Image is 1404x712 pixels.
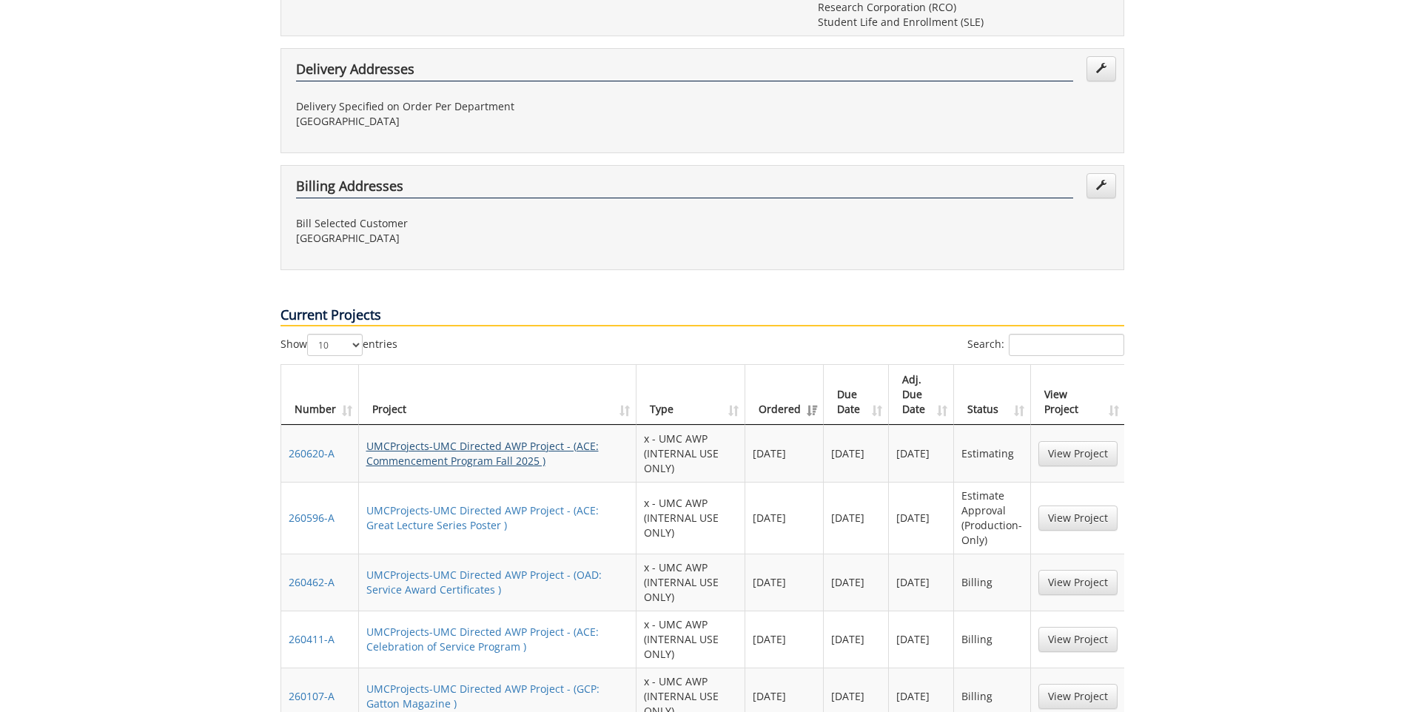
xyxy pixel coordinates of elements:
[636,425,745,482] td: x - UMC AWP (INTERNAL USE ONLY)
[954,611,1030,668] td: Billing
[889,482,954,554] td: [DATE]
[954,554,1030,611] td: Billing
[745,554,824,611] td: [DATE]
[1038,506,1118,531] a: View Project
[296,62,1073,81] h4: Delivery Addresses
[281,334,397,356] label: Show entries
[289,511,335,525] a: 260596-A
[636,482,745,554] td: x - UMC AWP (INTERNAL USE ONLY)
[745,365,824,425] th: Ordered: activate to sort column ascending
[366,625,599,654] a: UMCProjects-UMC Directed AWP Project - (ACE: Celebration of Service Program )
[296,114,691,129] p: [GEOGRAPHIC_DATA]
[954,482,1030,554] td: Estimate Approval (Production-Only)
[296,216,691,231] p: Bill Selected Customer
[889,554,954,611] td: [DATE]
[281,306,1124,326] p: Current Projects
[824,425,889,482] td: [DATE]
[366,439,599,468] a: UMCProjects-UMC Directed AWP Project - (ACE: Commencement Program Fall 2025 )
[745,482,824,554] td: [DATE]
[281,365,359,425] th: Number: activate to sort column ascending
[1009,334,1124,356] input: Search:
[1031,365,1125,425] th: View Project: activate to sort column ascending
[967,334,1124,356] label: Search:
[1038,627,1118,652] a: View Project
[818,15,1109,30] p: Student Life and Enrollment (SLE)
[296,231,691,246] p: [GEOGRAPHIC_DATA]
[889,611,954,668] td: [DATE]
[636,365,745,425] th: Type: activate to sort column ascending
[745,425,824,482] td: [DATE]
[359,365,637,425] th: Project: activate to sort column ascending
[954,365,1030,425] th: Status: activate to sort column ascending
[824,611,889,668] td: [DATE]
[289,689,335,703] a: 260107-A
[289,632,335,646] a: 260411-A
[889,425,954,482] td: [DATE]
[1038,684,1118,709] a: View Project
[366,682,599,711] a: UMCProjects-UMC Directed AWP Project - (GCP: Gatton Magazine )
[889,365,954,425] th: Adj. Due Date: activate to sort column ascending
[366,568,602,597] a: UMCProjects-UMC Directed AWP Project - (OAD: Service Award Certificates )
[824,482,889,554] td: [DATE]
[296,179,1073,198] h4: Billing Addresses
[366,503,599,532] a: UMCProjects-UMC Directed AWP Project - (ACE: Great Lecture Series Poster )
[296,99,691,114] p: Delivery Specified on Order Per Department
[1038,570,1118,595] a: View Project
[1086,173,1116,198] a: Edit Addresses
[289,575,335,589] a: 260462-A
[636,554,745,611] td: x - UMC AWP (INTERNAL USE ONLY)
[1086,56,1116,81] a: Edit Addresses
[1038,441,1118,466] a: View Project
[824,554,889,611] td: [DATE]
[307,334,363,356] select: Showentries
[636,611,745,668] td: x - UMC AWP (INTERNAL USE ONLY)
[289,446,335,460] a: 260620-A
[954,425,1030,482] td: Estimating
[745,611,824,668] td: [DATE]
[824,365,889,425] th: Due Date: activate to sort column ascending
